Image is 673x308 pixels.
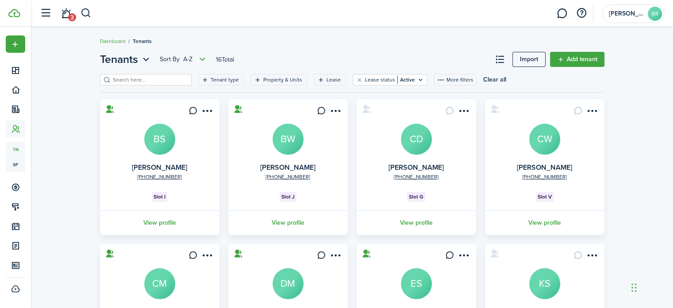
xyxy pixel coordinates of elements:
a: [PHONE_NUMBER] [522,173,567,181]
a: BW [273,124,304,155]
button: Open menu [200,106,214,118]
span: Tenants [133,37,152,45]
iframe: Chat Widget [629,265,673,308]
a: View profile [99,211,221,235]
span: Slot G [409,193,423,201]
button: Open menu [100,51,152,67]
a: [PHONE_NUMBER] [394,173,438,181]
a: [PHONE_NUMBER] [265,173,310,181]
a: Add tenant [550,52,604,67]
filter-tag: Open filter [353,74,427,86]
a: DM [273,268,304,299]
a: sp [6,157,25,172]
a: Dashboard [100,37,126,45]
button: Open menu [200,251,214,263]
div: Drag [631,274,637,301]
filter-tag: Open filter [198,74,244,86]
a: [PERSON_NAME] [132,162,187,172]
filter-tag-label: Lease status [365,76,395,84]
a: Messaging [554,2,570,25]
button: Open menu [585,251,599,263]
span: A-Z [183,55,192,64]
button: Open menu [457,251,471,263]
filter-tag-label: Lease [327,76,341,84]
span: Sort by [160,55,183,64]
button: More filters [434,74,477,86]
a: Import [512,52,546,67]
a: ES [401,268,432,299]
img: TenantCloud [8,9,20,17]
button: Clear filter [356,76,363,83]
a: CW [529,124,560,155]
a: View profile [355,211,477,235]
button: Open menu [328,106,342,118]
span: Slot J [281,193,295,201]
span: Slot I [154,193,165,201]
a: KS [529,268,560,299]
filter-tag-label: Tenant type [211,76,239,84]
span: Tenants [100,51,138,67]
button: Open menu [6,35,25,53]
a: View profile [484,211,606,235]
a: View profile [227,211,349,235]
span: Slot V [538,193,552,201]
a: CD [401,124,432,155]
button: Open menu [457,106,471,118]
header-page-total: 16 Total [216,55,234,64]
a: [PERSON_NAME] [517,162,572,172]
a: [PERSON_NAME] [260,162,315,172]
a: CM [144,268,175,299]
button: Open menu [160,54,208,65]
a: tn [6,142,25,157]
button: Open resource center [574,6,589,21]
filter-tag: Open filter [314,74,346,86]
button: Search [81,6,92,21]
button: Open menu [328,251,342,263]
button: Open sidebar [37,5,54,22]
button: Tenants [100,51,152,67]
span: 3 [68,13,76,21]
button: Sort byA-Z [160,54,208,65]
a: [PERSON_NAME] [388,162,444,172]
filter-tag-value: Active [397,76,415,84]
span: Burns RV Park LLC [609,11,644,17]
avatar-text: BR [648,7,662,21]
filter-tag: Open filter [251,74,308,86]
filter-tag-label: Property & Units [263,76,302,84]
a: BS [144,124,175,155]
a: [PHONE_NUMBER] [137,173,182,181]
a: Notifications [58,2,74,25]
button: Open menu [585,106,599,118]
button: Clear all [483,74,506,86]
input: Search here... [111,76,188,84]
